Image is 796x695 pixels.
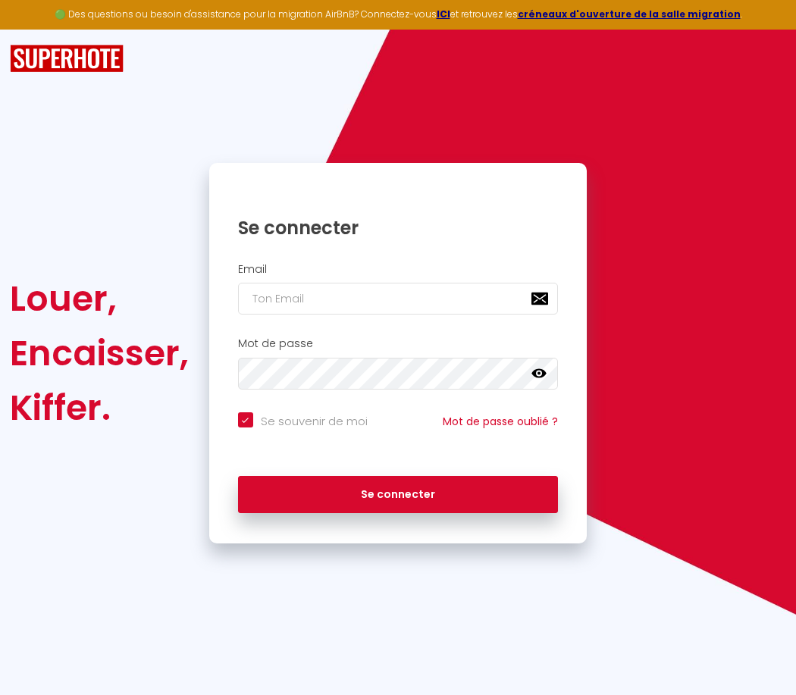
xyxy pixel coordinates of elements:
h2: Mot de passe [238,337,559,350]
h2: Email [238,263,559,276]
h1: Se connecter [238,216,559,239]
button: Se connecter [238,476,559,514]
div: Kiffer. [10,380,189,435]
input: Ton Email [238,283,559,315]
a: ICI [437,8,450,20]
img: SuperHote logo [10,45,124,73]
div: Louer, [10,271,189,326]
a: Mot de passe oublié ? [443,414,558,429]
a: créneaux d'ouverture de la salle migration [518,8,741,20]
div: Encaisser, [10,326,189,380]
